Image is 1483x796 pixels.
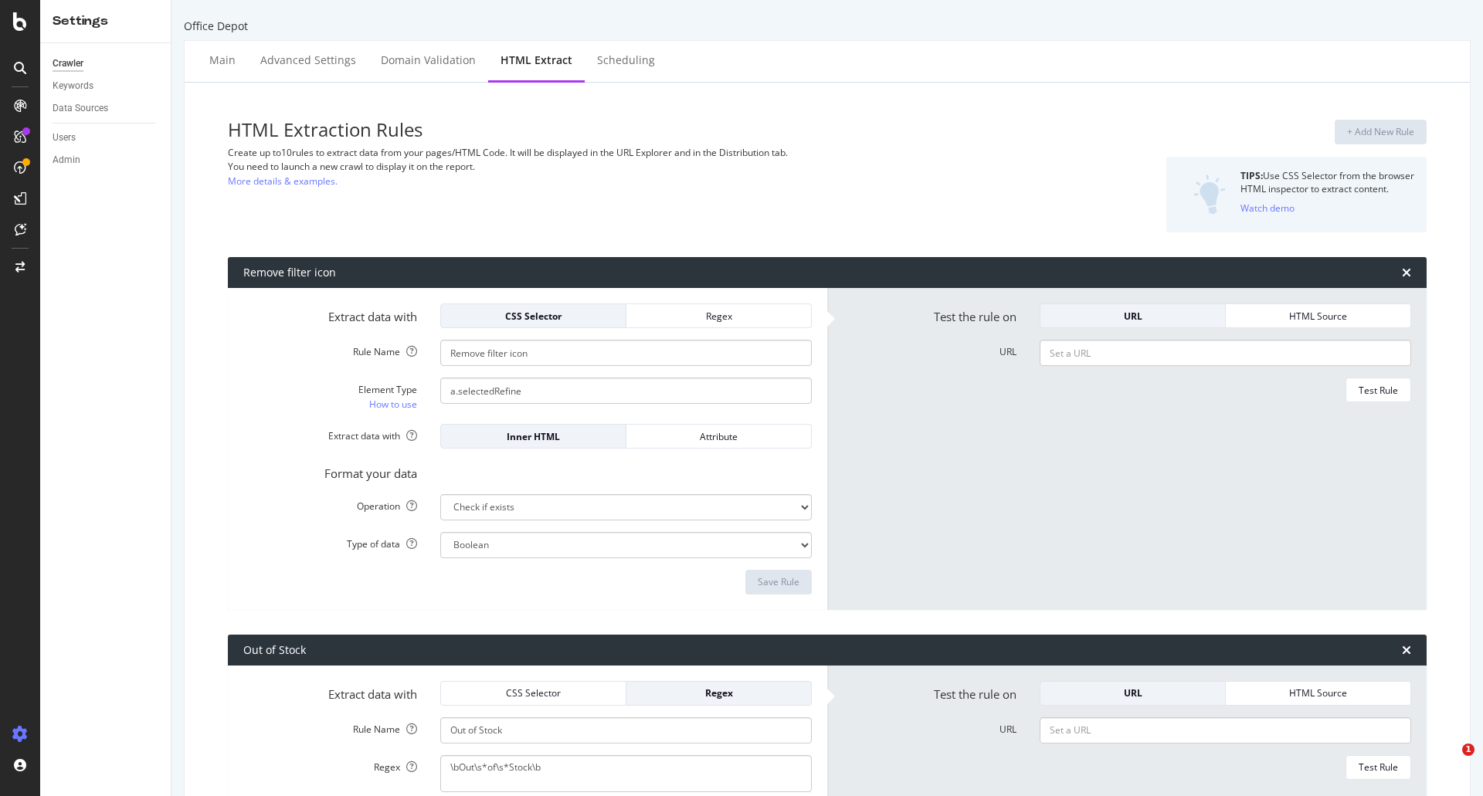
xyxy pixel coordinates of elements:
div: + Add New Rule [1347,125,1414,138]
div: Watch demo [1240,202,1295,215]
div: Create up to 10 rules to extract data from your pages/HTML Code. It will be displayed in the URL ... [228,146,1019,159]
button: Watch demo [1240,195,1295,220]
div: Crawler [53,56,83,72]
div: CSS Selector [453,686,613,699]
a: Keywords [53,78,160,94]
div: Remove filter icon [243,265,336,280]
a: More details & examples. [228,173,338,189]
button: Regex [626,681,812,706]
div: Domain Validation [381,53,476,68]
label: URL [831,340,1028,358]
label: Extract data with [232,681,429,703]
div: Test Rule [1359,760,1398,774]
button: URL [1040,681,1226,706]
div: Settings [53,12,158,30]
div: Scheduling [597,53,655,68]
div: Use CSS Selector from the browser [1240,169,1414,182]
a: Users [53,130,160,146]
div: HTML Extract [501,53,572,68]
div: HTML inspector to extract content. [1240,182,1414,195]
iframe: Intercom live chat [1430,743,1468,781]
div: Users [53,130,76,146]
input: Provide a name [440,340,812,366]
div: Office Depot [184,19,1471,34]
label: Rule Name [232,340,429,358]
a: Data Sources [53,100,160,117]
div: Data Sources [53,100,108,117]
div: Save Rule [758,575,799,588]
strong: TIPS: [1240,169,1263,182]
div: times [1402,266,1411,279]
label: URL [831,717,1028,736]
label: Rule Name [232,717,429,736]
button: CSS Selector [440,303,626,328]
a: Crawler [53,56,160,72]
div: Out of Stock [243,642,306,658]
a: Admin [53,152,160,168]
div: CSS Selector [453,310,613,323]
button: Test Rule [1346,378,1411,402]
div: You need to launch a new crawl to display it on the report. [228,160,1019,173]
div: Test Rule [1359,384,1398,397]
label: Regex [232,755,429,774]
label: Operation [232,494,429,513]
label: Extract data with [232,303,429,325]
button: Test Rule [1346,755,1411,780]
div: Attribute [639,430,799,443]
textarea: \bOut\s*of\s*Stock\b [440,755,812,792]
div: URL [1053,310,1213,323]
div: HTML Source [1238,686,1398,699]
label: Test the rule on [831,303,1028,325]
a: How to use [369,396,417,412]
input: Set a URL [1040,340,1411,366]
div: Regex [639,310,799,323]
button: Attribute [626,424,812,449]
div: Admin [53,152,80,168]
button: Save Rule [745,570,812,594]
div: URL [1053,686,1213,699]
label: Format your data [232,460,429,482]
button: Inner HTML [440,424,626,449]
button: Regex [626,303,812,328]
div: Main [209,53,236,68]
div: Keywords [53,78,93,94]
img: DZQOUYU0WpgAAAAASUVORK5CYII= [1193,174,1226,215]
div: HTML Source [1238,310,1398,323]
div: Advanced Settings [260,53,356,68]
button: + Add New Rule [1335,120,1427,144]
label: Extract data with [232,424,429,442]
div: Regex [639,686,799,699]
div: times [1402,644,1411,656]
div: Inner HTML [453,430,613,443]
span: 1 [1462,743,1475,756]
label: Type of data [232,532,429,550]
div: Element Type [243,383,417,396]
h3: HTML Extraction Rules [228,120,1019,140]
input: Set a URL [1040,717,1411,743]
input: CSS Expression [440,378,812,404]
button: HTML Source [1226,303,1411,328]
button: HTML Source [1226,681,1411,706]
button: URL [1040,303,1226,328]
button: CSS Selector [440,681,626,706]
input: Provide a name [440,717,812,743]
label: Test the rule on [831,681,1028,703]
